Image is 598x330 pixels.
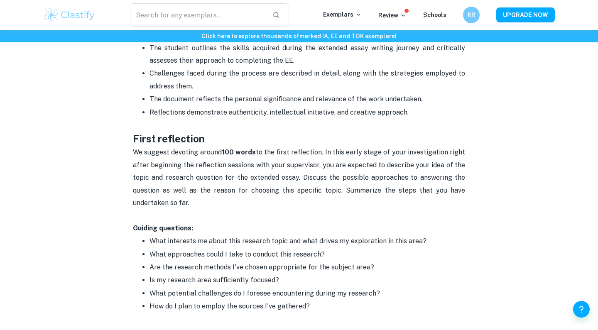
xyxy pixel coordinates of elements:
[149,106,465,119] p: Reflections demonstrate authenticity, intellectual initiative, and creative approach.
[149,274,465,286] p: Is my research area sufficiently focused?
[149,261,465,274] p: Are the research methods I've chosen appropriate for the subject area?
[2,32,596,41] h6: Click here to explore thousands of marked IA, EE and TOK exemplars !
[133,146,465,209] p: We suggest devoting around to the first reflection. In this early stage of your investigation rig...
[149,42,465,67] p: The student outlines the skills acquired during the extended essay writing journey and critically...
[467,10,476,20] h6: KR
[496,7,555,22] button: UPGRADE NOW
[130,3,266,27] input: Search for any exemplars...
[149,235,465,247] p: What interests me about this research topic and what drives my exploration in this area?
[149,248,465,261] p: What approaches could I take to conduct this research?
[573,301,590,318] button: Help and Feedback
[133,224,193,232] strong: Guiding questions:
[423,12,446,18] a: Schools
[149,300,465,313] p: How do I plan to employ the sources I've gathered?
[149,287,465,300] p: What potential challenges do I foresee encountering during my research?
[222,148,256,156] strong: 100 words
[149,93,465,105] p: The document reflects the personal significance and relevance of the work undertaken.
[149,67,465,93] p: Challenges faced during the process are described in detail, along with the strategies employed t...
[133,131,465,146] h3: First reflection
[323,10,362,19] p: Exemplars
[463,7,480,23] button: KR
[43,7,96,23] img: Clastify logo
[378,11,407,20] p: Review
